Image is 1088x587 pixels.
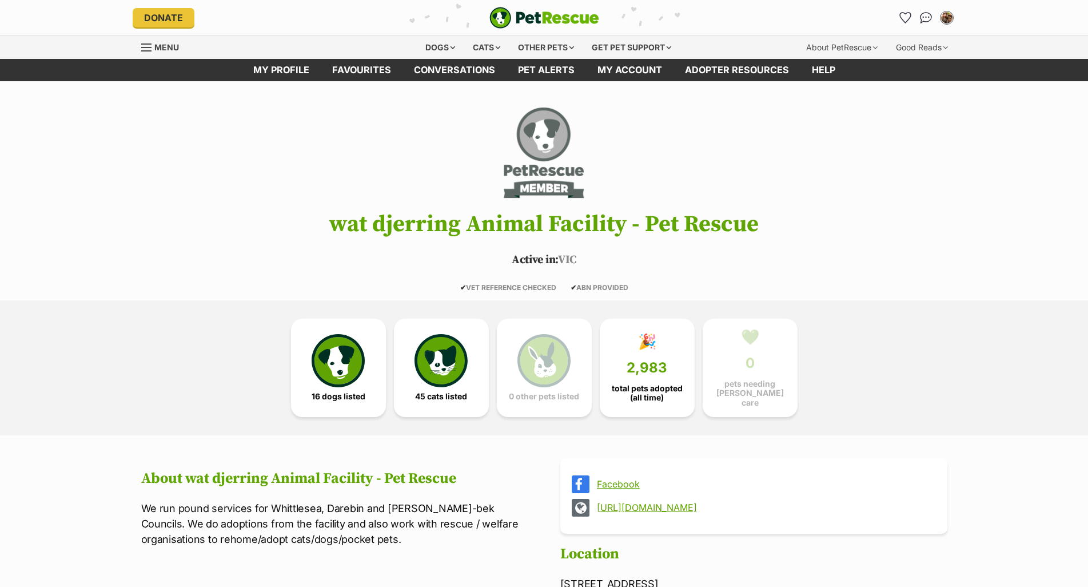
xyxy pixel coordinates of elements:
span: Menu [154,42,179,52]
span: 2,983 [627,360,667,376]
span: pets needing [PERSON_NAME] care [712,379,788,407]
a: 💚 0 pets needing [PERSON_NAME] care [703,319,798,417]
img: wat djerring Animal Facility - Pet Rescue [501,104,587,201]
a: Favourites [321,59,402,81]
img: chat-41dd97257d64d25036548639549fe6c8038ab92f7586957e7f3b1b290dea8141.svg [920,12,932,23]
img: logo-e224e6f780fb5917bec1dbf3a21bbac754714ae5b6737aabdf751b685950b380.svg [489,7,599,29]
span: VET REFERENCE CHECKED [460,283,556,292]
a: Menu [141,36,187,57]
div: Get pet support [584,36,679,59]
a: Facebook [597,479,931,489]
a: Favourites [896,9,915,27]
a: 🎉 2,983 total pets adopted (all time) [600,319,695,417]
h1: wat djerring Animal Facility - Pet Rescue [124,212,965,237]
a: 16 dogs listed [291,319,386,417]
span: 0 other pets listed [509,392,579,401]
icon: ✔ [460,283,466,292]
a: conversations [402,59,507,81]
span: 45 cats listed [415,392,467,401]
span: Active in: [512,253,558,267]
icon: ✔ [571,283,576,292]
img: bunny-icon-b786713a4a21a2fe6d13e954f4cb29d131f1b31f8a74b52ca2c6d2999bc34bbe.svg [517,334,570,387]
a: Help [800,59,847,81]
a: Pet alerts [507,59,586,81]
img: Zoe profile pic [941,12,953,23]
div: 💚 [741,328,759,346]
span: 0 [746,355,755,371]
a: 0 other pets listed [497,319,592,417]
img: petrescue-icon-eee76f85a60ef55c4a1927667547b313a7c0e82042636edf73dce9c88f694885.svg [312,334,364,387]
span: ABN PROVIDED [571,283,628,292]
a: Adopter resources [673,59,800,81]
h2: Location [560,546,947,563]
div: Cats [465,36,508,59]
span: total pets adopted (all time) [609,384,685,402]
p: VIC [124,252,965,269]
p: We run pound services for Whittlesea, Darebin and [PERSON_NAME]-bek Councils. We do adoptions fro... [141,501,528,547]
div: 🎉 [638,333,656,350]
img: cat-icon-068c71abf8fe30c970a85cd354bc8e23425d12f6e8612795f06af48be43a487a.svg [415,334,467,387]
div: Good Reads [888,36,956,59]
a: My profile [242,59,321,81]
div: About PetRescue [798,36,886,59]
h2: About wat djerring Animal Facility - Pet Rescue [141,470,528,487]
div: Other pets [510,36,582,59]
a: My account [586,59,673,81]
a: [URL][DOMAIN_NAME] [597,502,931,513]
a: 45 cats listed [394,319,489,417]
div: Dogs [417,36,463,59]
a: Donate [133,8,194,27]
span: 16 dogs listed [312,392,365,401]
a: Conversations [917,9,935,27]
ul: Account quick links [896,9,956,27]
a: PetRescue [489,7,599,29]
button: My account [938,9,956,27]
